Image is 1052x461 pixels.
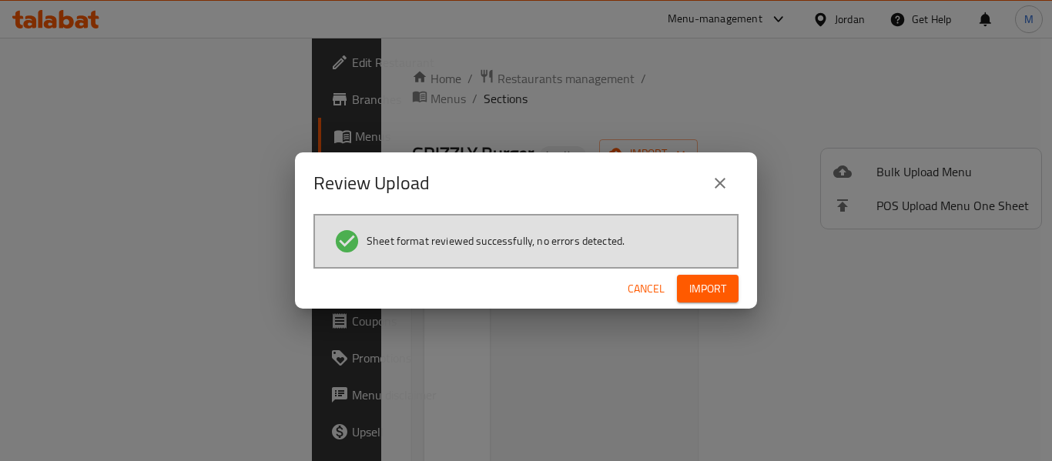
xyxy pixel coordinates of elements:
[677,275,739,303] button: Import
[689,279,726,299] span: Import
[628,279,665,299] span: Cancel
[367,233,625,249] span: Sheet format reviewed successfully, no errors detected.
[621,275,671,303] button: Cancel
[313,171,430,195] h2: Review Upload
[702,165,739,202] button: close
